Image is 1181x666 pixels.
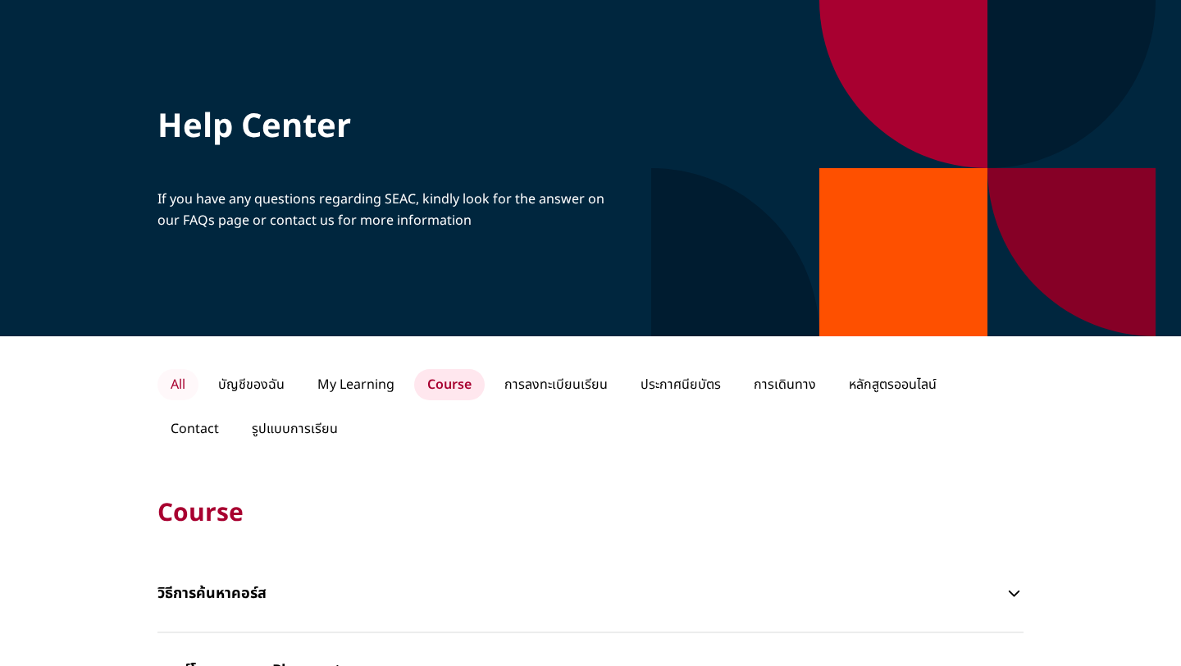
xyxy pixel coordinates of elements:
[491,369,621,400] p: การลงทะเบียนเรียน
[157,369,198,400] p: All
[157,413,232,445] p: Contact
[157,189,625,231] p: If you have any questions regarding SEAC, kindly look for the answer on our FAQs page or contact ...
[304,369,408,400] p: My Learning
[157,497,1024,530] p: Course
[205,369,298,400] p: บัญชีของฉัน
[157,569,1005,618] p: วิธีการค้นหาคอร์ส
[157,105,625,149] p: Help Center
[741,369,829,400] p: การเดินทาง
[836,369,950,400] p: หลักสูตรออนไลน์
[157,569,1024,618] button: วิธีการค้นหาคอร์ส
[239,413,351,445] p: รูปแบบการเรียน
[627,369,734,400] p: ประกาศนียบัตร
[414,369,485,400] p: Course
